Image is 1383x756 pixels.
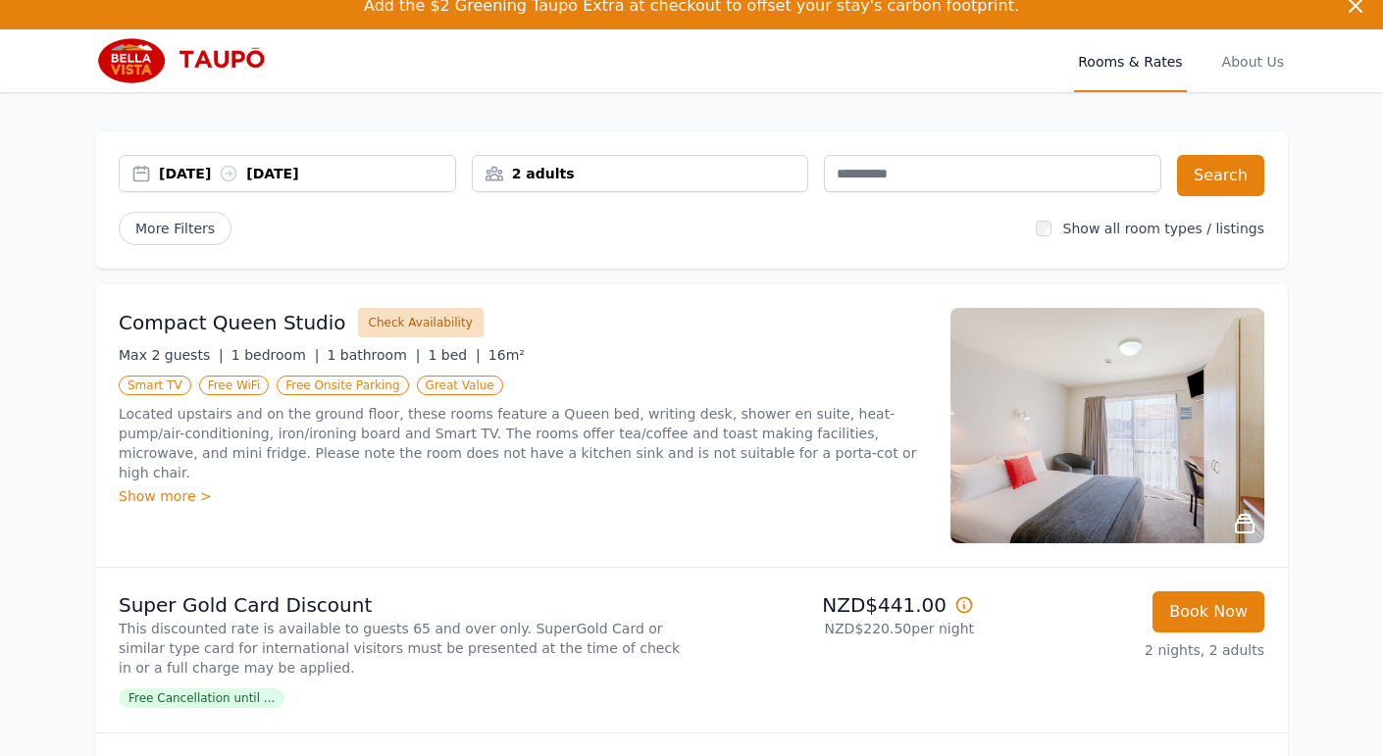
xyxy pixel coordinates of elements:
span: Free Onsite Parking [277,376,408,395]
span: Great Value [417,376,503,395]
a: About Us [1218,29,1288,92]
p: Located upstairs and on the ground floor, these rooms feature a Queen bed, writing desk, shower e... [119,404,927,482]
p: This discounted rate is available to guests 65 and over only. SuperGold Card or similar type card... [119,619,684,678]
p: Super Gold Card Discount [119,591,684,619]
button: Book Now [1152,591,1264,632]
span: Free WiFi [199,376,270,395]
span: Max 2 guests | [119,347,224,363]
button: Search [1177,155,1264,196]
span: 1 bathroom | [327,347,420,363]
a: Rooms & Rates [1074,29,1186,92]
span: Free Cancellation until ... [119,688,284,708]
span: 1 bed | [428,347,480,363]
span: Smart TV [119,376,191,395]
span: More Filters [119,212,231,245]
span: 1 bedroom | [231,347,320,363]
div: Show more > [119,486,927,506]
p: 2 nights, 2 adults [990,640,1264,660]
p: NZD$441.00 [699,591,974,619]
img: Bella Vista Taupo [95,37,284,84]
div: 2 adults [473,164,808,183]
label: Show all room types / listings [1063,221,1264,236]
span: 16m² [488,347,525,363]
button: Check Availability [358,308,484,337]
h3: Compact Queen Studio [119,309,346,336]
p: NZD$220.50 per night [699,619,974,638]
div: [DATE] [DATE] [159,164,455,183]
